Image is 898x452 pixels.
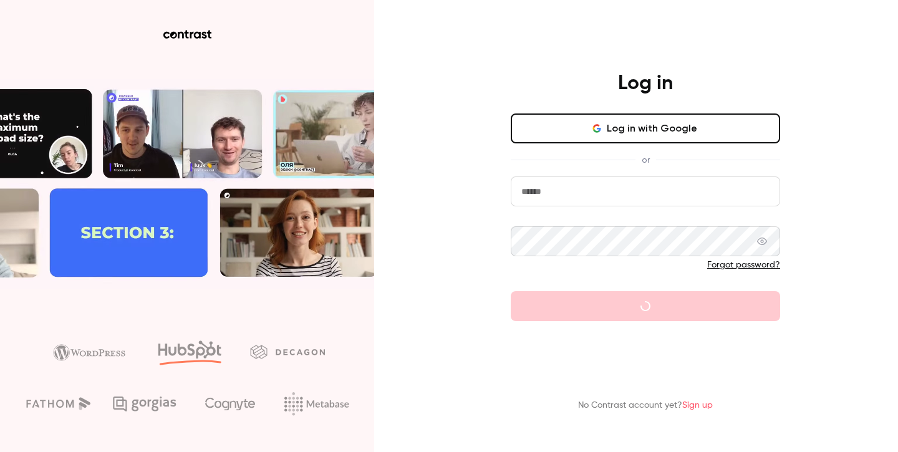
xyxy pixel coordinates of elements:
img: decagon [250,345,325,358]
button: Log in with Google [511,113,780,143]
a: Sign up [682,401,713,410]
a: Forgot password? [707,261,780,269]
h4: Log in [618,71,673,96]
span: or [635,153,656,166]
p: No Contrast account yet? [578,399,713,412]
